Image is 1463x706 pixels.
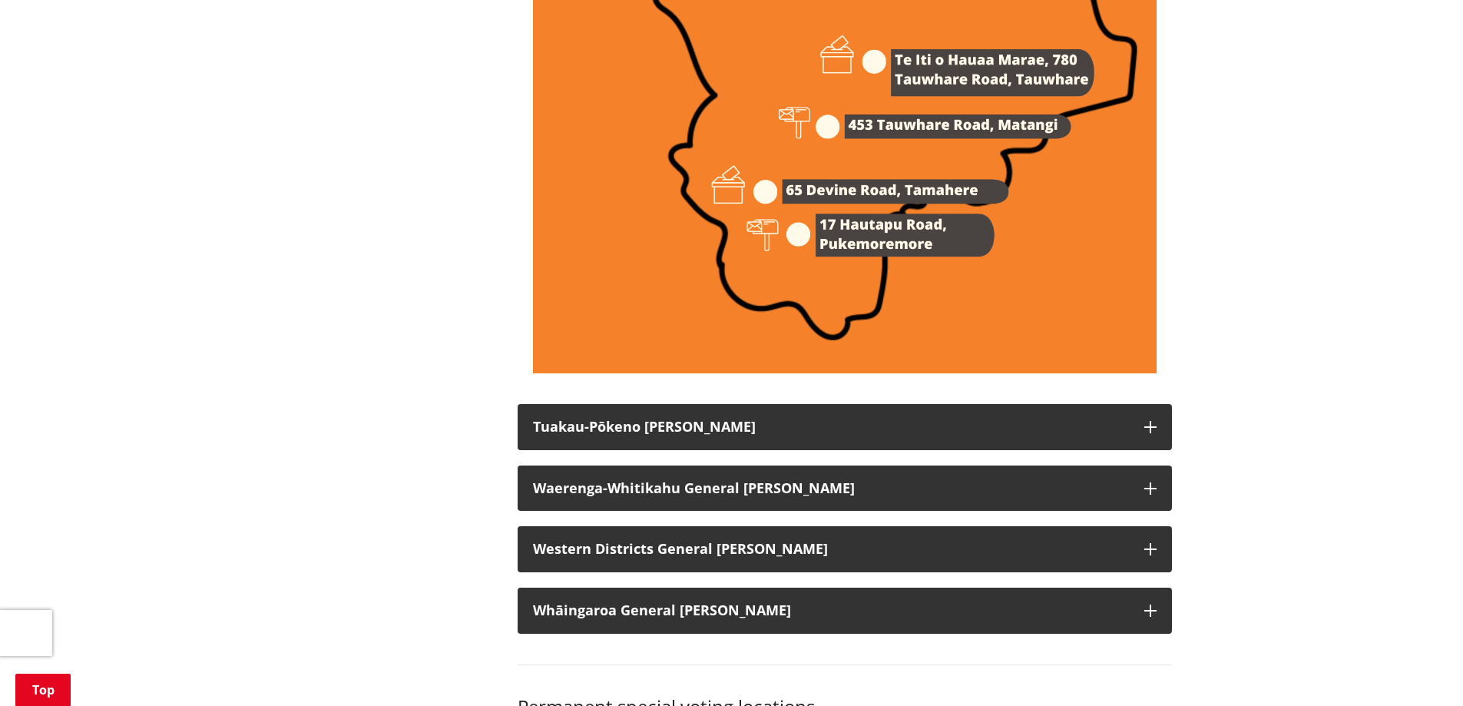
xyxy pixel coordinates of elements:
button: Western Districts General [PERSON_NAME] [518,526,1172,572]
strong: Western Districts General [PERSON_NAME] [533,539,828,558]
button: Whāingaroa General [PERSON_NAME] [518,588,1172,634]
strong: Whāingaroa General [PERSON_NAME] [533,601,791,619]
a: Top [15,674,71,706]
strong: Waerenga-Whitikahu General [PERSON_NAME] [533,479,855,497]
h3: Tuakau-Pōkeno [PERSON_NAME] [533,419,1129,435]
iframe: Messenger Launcher [1392,641,1448,697]
button: Waerenga-Whitikahu General [PERSON_NAME] [518,466,1172,512]
button: Tuakau-Pōkeno [PERSON_NAME] [518,404,1172,450]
